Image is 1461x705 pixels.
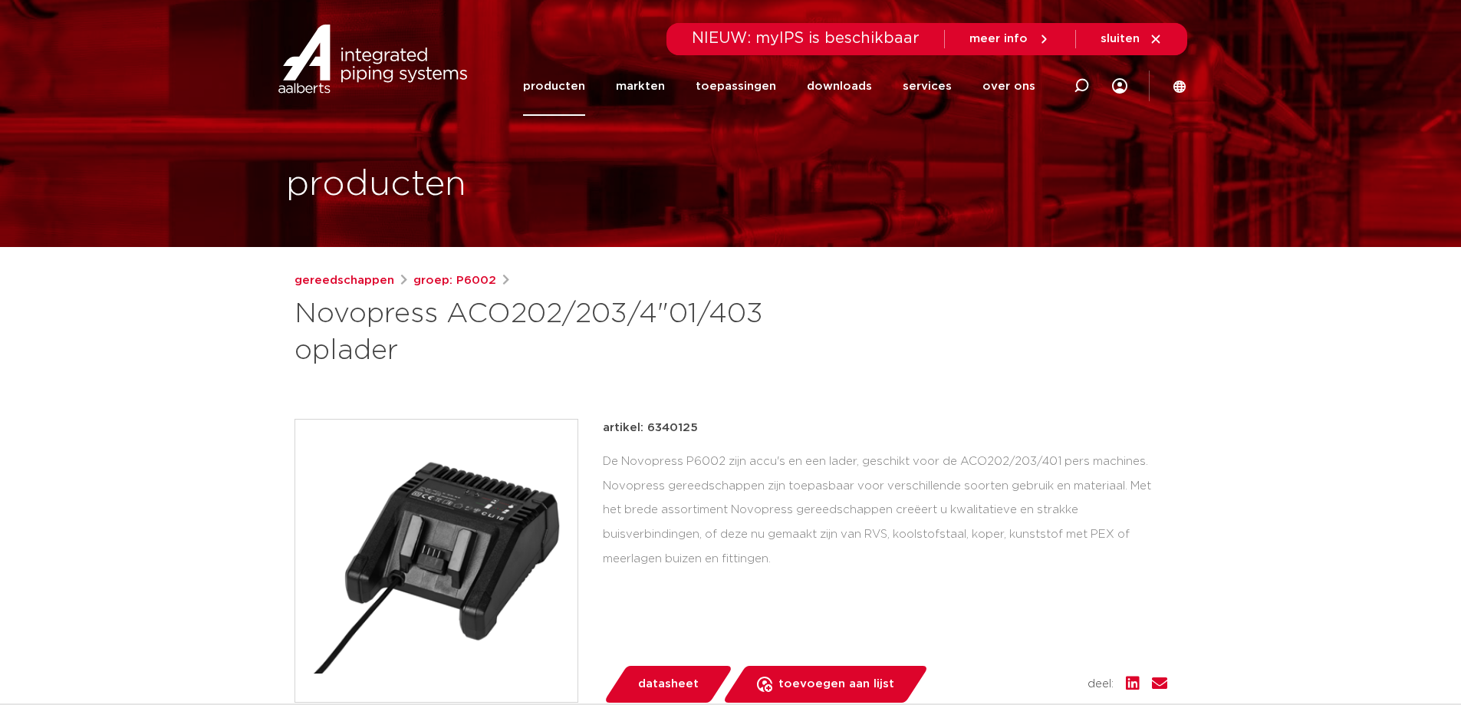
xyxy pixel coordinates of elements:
a: meer info [969,32,1051,46]
a: groep: P6002 [413,272,496,290]
p: artikel: 6340125 [603,419,698,437]
span: meer info [969,33,1028,44]
span: datasheet [638,672,699,697]
a: producten [523,57,585,116]
h1: Novopress ACO202/203/4"01/403 oplader [295,296,870,370]
h1: producten [286,160,466,209]
img: Product Image for Novopress ACO202/203/4"01/403 oplader [295,420,577,702]
a: toepassingen [696,57,776,116]
span: deel: [1088,675,1114,693]
nav: Menu [523,57,1035,116]
span: NIEUW: myIPS is beschikbaar [692,31,920,46]
span: sluiten [1101,33,1140,44]
a: over ons [982,57,1035,116]
span: toevoegen aan lijst [778,672,894,697]
div: De Novopress P6002 zijn accu's en een lader, geschikt voor de ACO202/203/401 pers machines. Novop... [603,450,1167,572]
a: services [903,57,952,116]
a: datasheet [603,666,733,703]
a: gereedschappen [295,272,394,290]
a: markten [616,57,665,116]
a: sluiten [1101,32,1163,46]
a: downloads [807,57,872,116]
